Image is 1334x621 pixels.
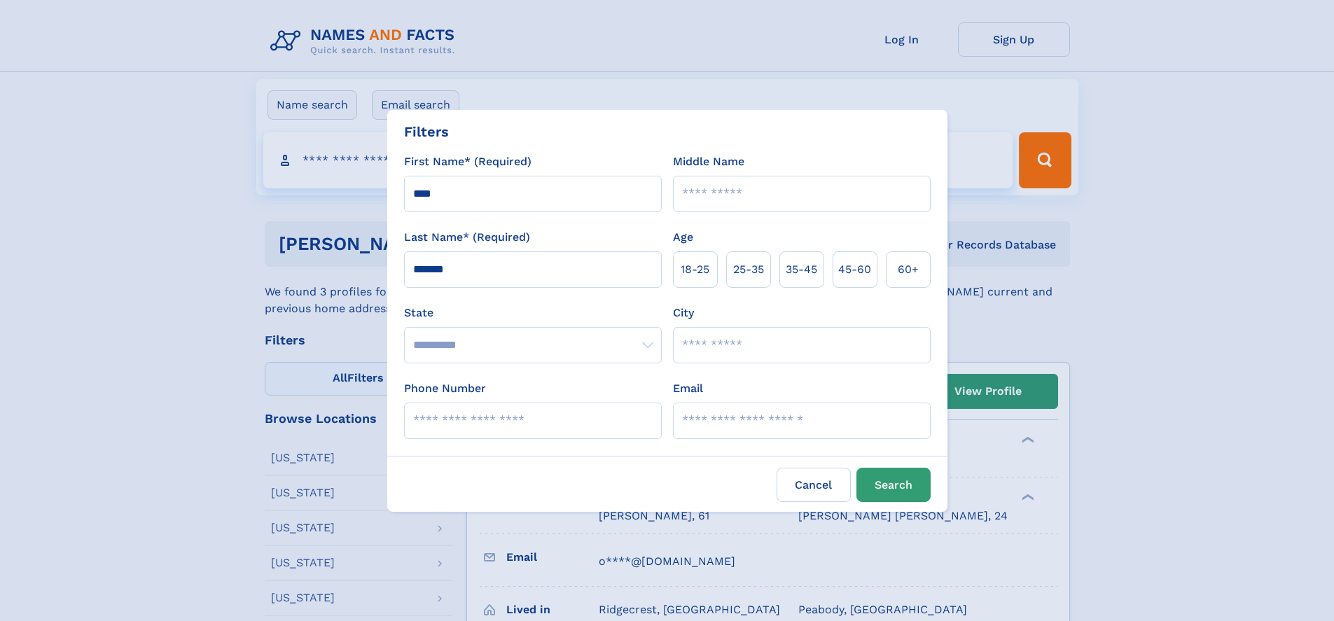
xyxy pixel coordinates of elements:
[404,121,449,142] div: Filters
[404,380,486,397] label: Phone Number
[673,305,694,321] label: City
[673,380,703,397] label: Email
[856,468,931,502] button: Search
[786,261,817,278] span: 35‑45
[673,229,693,246] label: Age
[733,261,764,278] span: 25‑35
[404,229,530,246] label: Last Name* (Required)
[404,305,662,321] label: State
[838,261,871,278] span: 45‑60
[777,468,851,502] label: Cancel
[681,261,709,278] span: 18‑25
[404,153,531,170] label: First Name* (Required)
[673,153,744,170] label: Middle Name
[898,261,919,278] span: 60+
